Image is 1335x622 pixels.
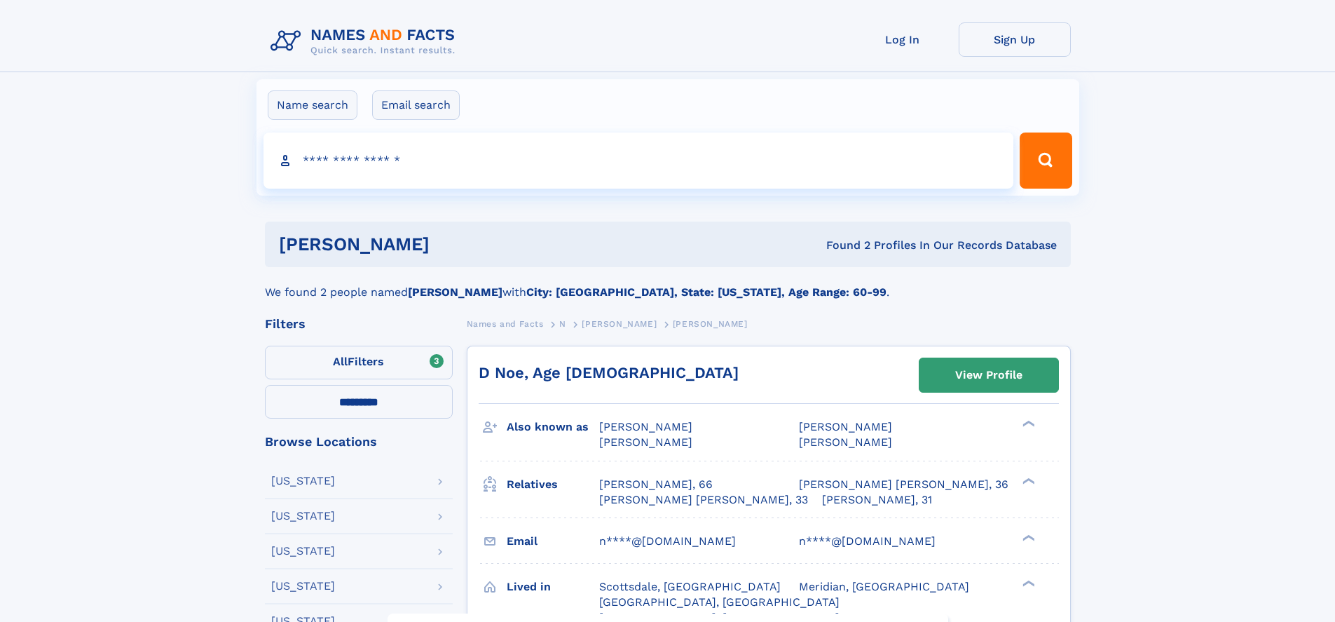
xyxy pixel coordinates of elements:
div: [US_STATE] [271,511,335,522]
span: [PERSON_NAME] [599,420,692,433]
label: Filters [265,346,453,379]
div: View Profile [955,359,1022,391]
a: N [559,315,566,332]
div: ❯ [1019,419,1036,428]
span: N [559,319,566,329]
a: Sign Up [959,22,1071,57]
span: [PERSON_NAME] [673,319,748,329]
a: [PERSON_NAME] [PERSON_NAME], 36 [799,477,1008,492]
span: [PERSON_NAME] [599,435,692,449]
a: D Noe, Age [DEMOGRAPHIC_DATA] [479,364,739,381]
span: Scottsdale, [GEOGRAPHIC_DATA] [599,580,781,593]
b: City: [GEOGRAPHIC_DATA], State: [US_STATE], Age Range: 60-99 [526,285,886,299]
div: [US_STATE] [271,546,335,557]
a: Names and Facts [467,315,544,332]
div: [US_STATE] [271,581,335,592]
a: Log In [847,22,959,57]
a: [PERSON_NAME] [PERSON_NAME], 33 [599,492,808,508]
a: [PERSON_NAME], 31 [822,492,932,508]
h3: Also known as [507,415,599,439]
span: [PERSON_NAME] [799,435,892,449]
span: [PERSON_NAME] [799,420,892,433]
a: [PERSON_NAME], 66 [599,477,713,492]
span: [GEOGRAPHIC_DATA], [GEOGRAPHIC_DATA] [599,595,840,609]
h3: Relatives [507,473,599,496]
label: Email search [372,90,460,120]
div: [US_STATE] [271,475,335,487]
div: Filters [265,318,453,330]
button: Search Button [1020,133,1072,189]
span: [PERSON_NAME] [582,319,657,329]
a: [PERSON_NAME] [582,315,657,332]
div: ❯ [1019,476,1036,485]
div: Found 2 Profiles In Our Records Database [628,238,1057,253]
label: Name search [268,90,357,120]
div: ❯ [1019,579,1036,588]
div: ❯ [1019,533,1036,542]
h3: Lived in [507,575,599,599]
img: Logo Names and Facts [265,22,467,60]
h3: Email [507,529,599,553]
span: Meridian, [GEOGRAPHIC_DATA] [799,580,969,593]
span: All [333,355,348,368]
h1: [PERSON_NAME] [279,236,628,253]
a: View Profile [919,358,1058,392]
b: [PERSON_NAME] [408,285,502,299]
div: Browse Locations [265,435,453,448]
div: We found 2 people named with . [265,267,1071,301]
input: search input [263,133,1014,189]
